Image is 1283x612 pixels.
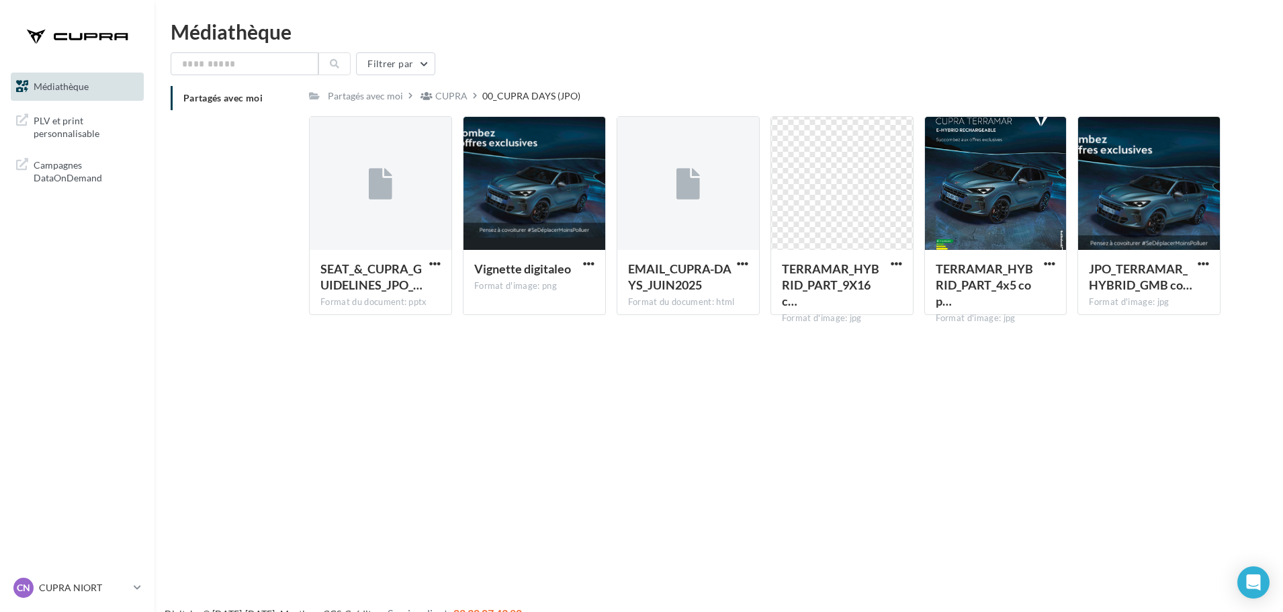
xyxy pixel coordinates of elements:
[183,92,263,103] span: Partagés avec moi
[39,581,128,595] p: CUPRA NIORT
[356,52,435,75] button: Filtrer par
[11,575,144,601] a: CN CUPRA NIORT
[936,312,1056,324] div: Format d'image: jpg
[474,261,571,276] span: Vignette digitaleo
[474,280,594,292] div: Format d'image: png
[1089,296,1209,308] div: Format d'image: jpg
[320,296,441,308] div: Format du document: pptx
[628,296,748,308] div: Format du document: html
[17,581,30,595] span: CN
[8,106,146,146] a: PLV et print personnalisable
[1089,261,1192,292] span: JPO_TERRAMAR_HYBRID_GMB copie
[782,261,879,308] span: TERRAMAR_HYBRID_PART_9X16 copie
[320,261,423,292] span: SEAT_&_CUPRA_GUIDELINES_JPO_2025
[34,112,138,140] span: PLV et print personnalisable
[328,89,403,103] div: Partagés avec moi
[435,89,468,103] div: CUPRA
[34,156,138,185] span: Campagnes DataOnDemand
[171,21,1267,42] div: Médiathèque
[628,261,732,292] span: EMAIL_CUPRA-DAYS_JUIN2025
[8,73,146,101] a: Médiathèque
[8,150,146,190] a: Campagnes DataOnDemand
[34,81,89,92] span: Médiathèque
[1237,566,1270,599] div: Open Intercom Messenger
[482,89,580,103] div: 00_CUPRA DAYS (JPO)
[936,261,1033,308] span: TERRAMAR_HYBRID_PART_4x5 copie
[782,312,902,324] div: Format d'image: jpg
